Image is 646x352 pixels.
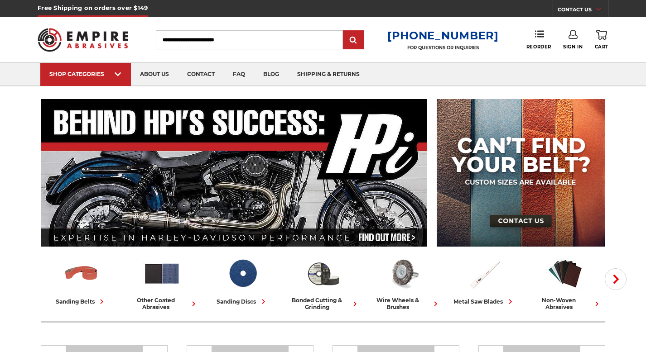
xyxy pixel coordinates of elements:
div: sanding belts [56,297,106,306]
div: other coated abrasives [125,297,198,310]
img: Banner for an interview featuring Horsepower Inc who makes Harley performance upgrades featured o... [41,99,428,247]
a: shipping & returns [288,63,369,86]
a: non-woven abrasives [528,255,602,310]
a: metal saw blades [448,255,521,306]
div: SHOP CATEGORIES [49,71,122,77]
a: other coated abrasives [125,255,198,310]
a: Reorder [526,30,551,49]
p: FOR QUESTIONS OR INQUIRIES [387,45,499,51]
span: Reorder [526,44,551,50]
a: sanding discs [206,255,279,306]
img: Non-woven Abrasives [546,255,584,292]
img: Sanding Belts [63,255,100,292]
img: Wire Wheels & Brushes [385,255,423,292]
img: Bonded Cutting & Grinding [304,255,342,292]
div: bonded cutting & grinding [286,297,360,310]
div: wire wheels & brushes [367,297,440,310]
a: contact [178,63,224,86]
a: CONTACT US [558,5,608,17]
img: Sanding Discs [224,255,261,292]
div: sanding discs [217,297,268,306]
a: about us [131,63,178,86]
a: [PHONE_NUMBER] [387,29,499,42]
img: Empire Abrasives [38,22,128,57]
img: Other Coated Abrasives [143,255,181,292]
span: Sign In [563,44,583,50]
img: promo banner for custom belts. [437,99,605,247]
a: blog [254,63,288,86]
input: Submit [344,31,362,49]
span: Cart [595,44,608,50]
a: faq [224,63,254,86]
div: non-woven abrasives [528,297,602,310]
a: bonded cutting & grinding [286,255,360,310]
div: metal saw blades [454,297,515,306]
button: Next [605,268,627,290]
img: Metal Saw Blades [466,255,503,292]
a: sanding belts [44,255,118,306]
a: Cart [595,30,608,50]
a: wire wheels & brushes [367,255,440,310]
